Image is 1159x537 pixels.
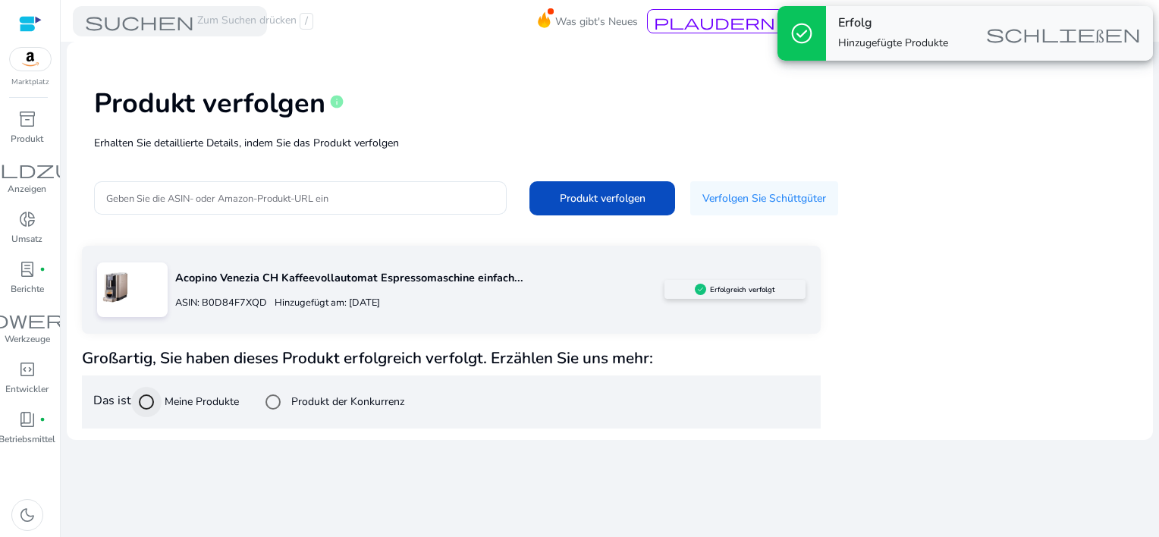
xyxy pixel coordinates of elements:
span: fiber_manual_record [39,416,46,422]
span: schließen [986,24,1141,42]
span: suchen [85,12,194,30]
p: Entwickler [5,382,49,396]
span: Verfolgen Sie Schüttgüter [702,190,826,206]
img: amazon.svg [10,48,51,71]
span: donut_small [18,210,36,228]
font: Zum Suchen drücken [197,13,297,30]
p: Anzeigen [8,182,46,196]
h5: Erfolgreich verfolgt [710,285,775,294]
span: / [300,13,313,30]
p: Marktplatz [11,77,49,88]
p: Berichte [11,282,44,296]
font: Das ist [93,392,131,409]
p: Acopino Venezia CH Kaffeevollautomat Espressomaschine einfach... [175,270,664,287]
span: dark_mode [18,506,36,524]
font: Hinzugefügte Produkte [838,36,948,50]
button: plaudernJetzt chatten [647,9,844,33]
span: fiber_manual_record [39,266,46,272]
h4: Großartig, Sie haben dieses Produkt erfolgreich verfolgt. Erzählen Sie uns mehr: [82,349,821,368]
span: Was gibt's Neues [555,8,638,35]
span: plaudern [654,14,775,30]
h1: Produkt verfolgen [94,87,325,120]
span: book_4 [18,410,36,429]
button: Produkt verfolgen [529,181,675,215]
button: Verfolgen Sie Schüttgüter [690,181,838,215]
img: 41aKtHN8LPL.jpg [97,270,131,304]
span: inventory_2 [18,110,36,128]
span: lab_profile [18,260,36,278]
span: Produkt verfolgen [560,190,645,206]
p: Hinzugefügt am: [DATE] [267,296,380,310]
span: check_circle [790,21,814,46]
p: Produkt [11,132,43,146]
p: Erhalten Sie detaillierte Details, indem Sie das Produkt verfolgen [94,135,1126,151]
p: Werkzeuge [5,332,50,346]
span: code_blocks [18,360,36,378]
span: Info [329,94,344,109]
img: sellerapp_active [695,284,706,295]
label: Produkt der Konkurrenz [288,394,404,410]
label: Meine Produkte [162,394,239,410]
p: ASIN: B0D84F7XQD [175,296,267,310]
p: Umsatz [11,232,42,246]
h4: Erfolg [838,16,948,30]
